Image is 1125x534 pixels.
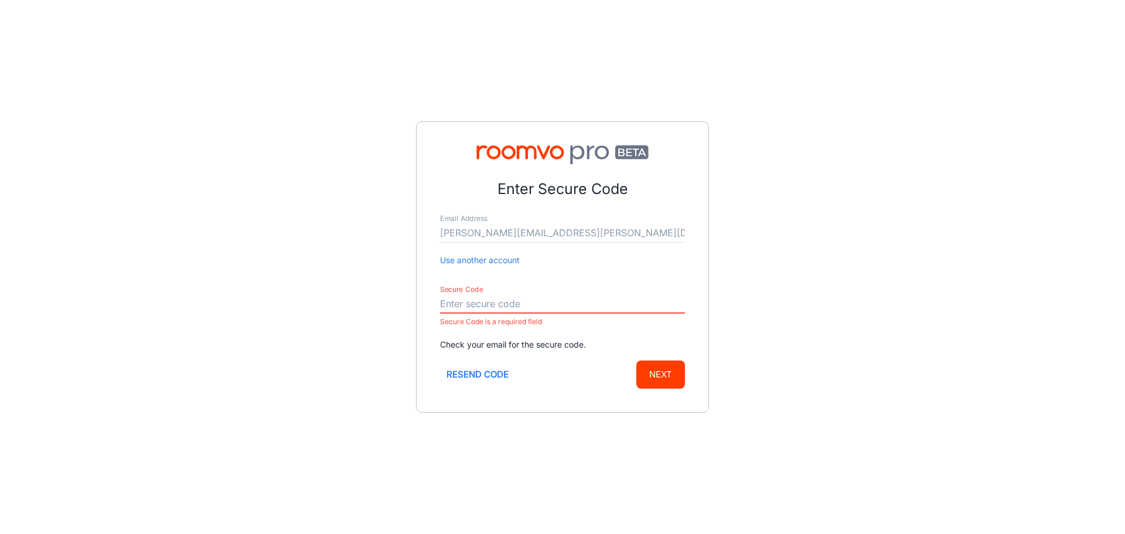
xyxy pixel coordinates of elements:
button: Resend code [440,360,515,389]
input: Enter secure code [440,295,685,314]
img: Roomvo PRO Beta [440,145,685,164]
button: Next [636,360,685,389]
label: Secure Code [440,285,483,295]
p: Secure Code is a required field [440,315,685,329]
input: myname@example.com [440,224,685,243]
p: Check your email for the secure code. [440,338,685,351]
button: Use another account [440,254,520,267]
p: Enter Secure Code [440,178,685,200]
label: Email Address [440,214,487,224]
